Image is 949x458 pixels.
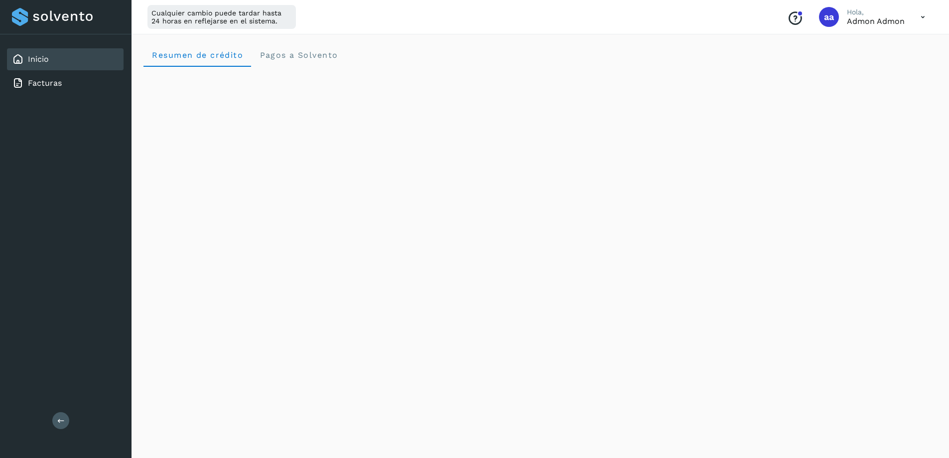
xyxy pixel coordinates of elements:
a: Inicio [28,54,49,64]
a: Facturas [28,78,62,88]
div: Inicio [7,48,124,70]
div: Facturas [7,72,124,94]
span: Pagos a Solvento [259,50,338,60]
span: Resumen de crédito [151,50,243,60]
p: Hola, [847,8,905,16]
div: Cualquier cambio puede tardar hasta 24 horas en reflejarse en el sistema. [147,5,296,29]
p: admon admon [847,16,905,26]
